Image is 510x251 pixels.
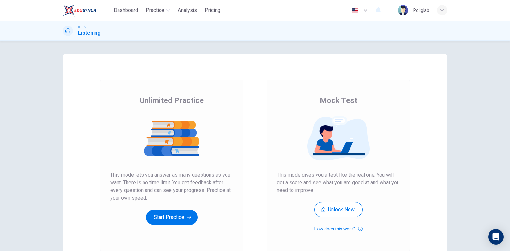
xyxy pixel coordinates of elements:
button: Analysis [175,4,200,16]
button: Practice [143,4,173,16]
span: Mock Test [320,95,357,106]
div: Open Intercom Messenger [488,229,504,245]
span: This mode gives you a test like the real one. You will get a score and see what you are good at a... [277,171,400,194]
div: Poliglab [413,6,429,14]
img: EduSynch logo [63,4,96,17]
button: Pricing [202,4,223,16]
button: Start Practice [146,210,198,225]
img: Profile picture [398,5,408,15]
span: This mode lets you answer as many questions as you want. There is no time limit. You get feedback... [110,171,233,202]
a: EduSynch logo [63,4,111,17]
span: Practice [146,6,164,14]
span: Dashboard [114,6,138,14]
span: Analysis [178,6,197,14]
h1: Listening [78,29,101,37]
button: Dashboard [111,4,141,16]
button: Unlock Now [314,202,363,217]
img: en [351,8,359,13]
button: How does this work? [314,225,362,233]
span: IELTS [78,25,86,29]
span: Pricing [205,6,220,14]
span: Unlimited Practice [140,95,204,106]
